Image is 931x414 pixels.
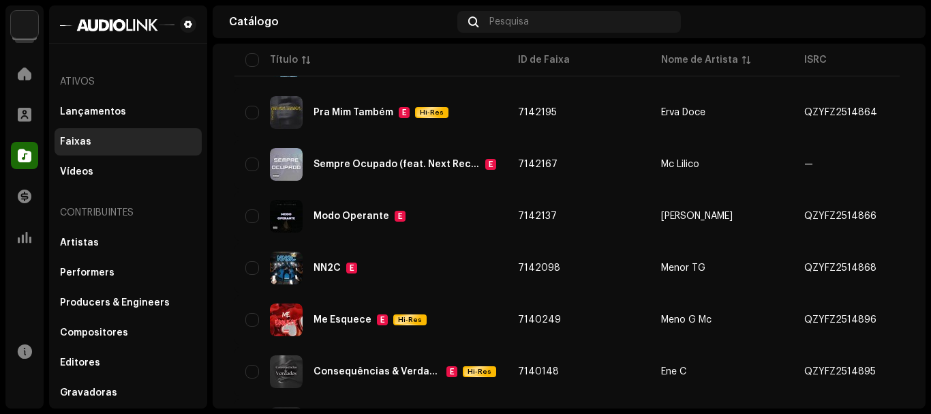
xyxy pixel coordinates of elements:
[55,229,202,256] re-m-nav-item: Artistas
[60,16,174,33] img: 1601779f-85bc-4fc7-87b8-abcd1ae7544a
[270,200,303,233] img: d1cd2508-8187-41a9-9259-38ec03ee8be9
[270,252,303,284] img: e7755eda-1daa-4b25-8062-98e10d422b3f
[314,315,371,325] div: Me Esquece
[518,211,557,221] span: 7142137
[270,148,303,181] img: 18e498a2-5374-42a1-9dbb-c0b904de5d0c
[314,108,393,117] div: Pra Mim Também
[395,315,425,325] span: Hi-Res
[60,357,100,368] div: Editores
[55,65,202,98] re-a-nav-header: Ativos
[395,211,406,222] div: E
[887,11,909,33] img: 83fcb188-c23a-4f27-9ded-e3f731941e57
[55,319,202,346] re-m-nav-item: Compositores
[377,314,388,325] div: E
[518,108,557,117] span: 7142195
[661,263,705,273] div: Menor TG
[60,267,115,278] div: Performers
[11,11,38,38] img: 730b9dfe-18b5-4111-b483-f30b0c182d82
[518,263,560,273] span: 7142098
[55,98,202,125] re-m-nav-item: Lançamentos
[661,160,699,169] div: Mc Lilico
[55,128,202,156] re-m-nav-item: Faixas
[270,355,303,388] img: 8dde8b24-161b-4501-bba5-4be2c831df5b
[661,211,733,221] div: [PERSON_NAME]
[661,263,782,273] span: Menor TG
[270,96,303,129] img: 814088dc-0c0c-47d0-a1b5-6400a59851bc
[229,16,452,27] div: Catálogo
[270,304,303,336] img: b475c04f-66c7-40e8-a37c-0d72b96873ed
[55,349,202,376] re-m-nav-item: Editores
[661,367,686,376] div: Ene C
[314,367,441,376] div: Consequências & Verdades
[489,16,529,27] span: Pesquisa
[661,108,782,117] span: Erva Doce
[314,211,389,221] div: Modo Operante
[804,367,876,376] div: QZYFZ2514895
[60,136,91,147] div: Faixas
[55,158,202,186] re-m-nav-item: Vídeos
[416,108,447,117] span: Hi-Res
[518,315,561,325] span: 7140249
[661,315,712,325] div: Meno G Mc
[661,53,738,67] div: Nome de Artista
[661,108,705,117] div: Erva Doce
[60,237,99,248] div: Artistas
[804,160,813,169] div: —
[661,315,782,325] span: Meno G Mc
[804,315,876,325] div: QZYFZ2514896
[60,297,170,308] div: Producers & Engineers
[314,160,480,169] div: Sempre Ocupado (feat. Next Records)
[55,379,202,406] re-m-nav-item: Gravadoras
[55,289,202,316] re-m-nav-item: Producers & Engineers
[464,367,495,376] span: Hi-Res
[661,211,782,221] span: Vini Calazans
[270,53,298,67] div: Título
[661,160,782,169] span: Mc Lilico
[60,106,126,117] div: Lançamentos
[399,107,410,118] div: E
[446,366,457,377] div: E
[55,259,202,286] re-m-nav-item: Performers
[60,166,93,177] div: Vídeos
[60,387,117,398] div: Gravadoras
[518,160,558,169] span: 7142167
[55,196,202,229] re-a-nav-header: Contribuintes
[485,159,496,170] div: E
[518,367,559,376] span: 7140148
[314,263,341,273] div: NN2C
[804,108,877,117] div: QZYFZ2514864
[804,211,876,221] div: QZYFZ2514866
[346,263,357,273] div: E
[60,327,128,338] div: Compositores
[661,367,782,376] span: Ene C
[804,263,876,273] div: QZYFZ2514868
